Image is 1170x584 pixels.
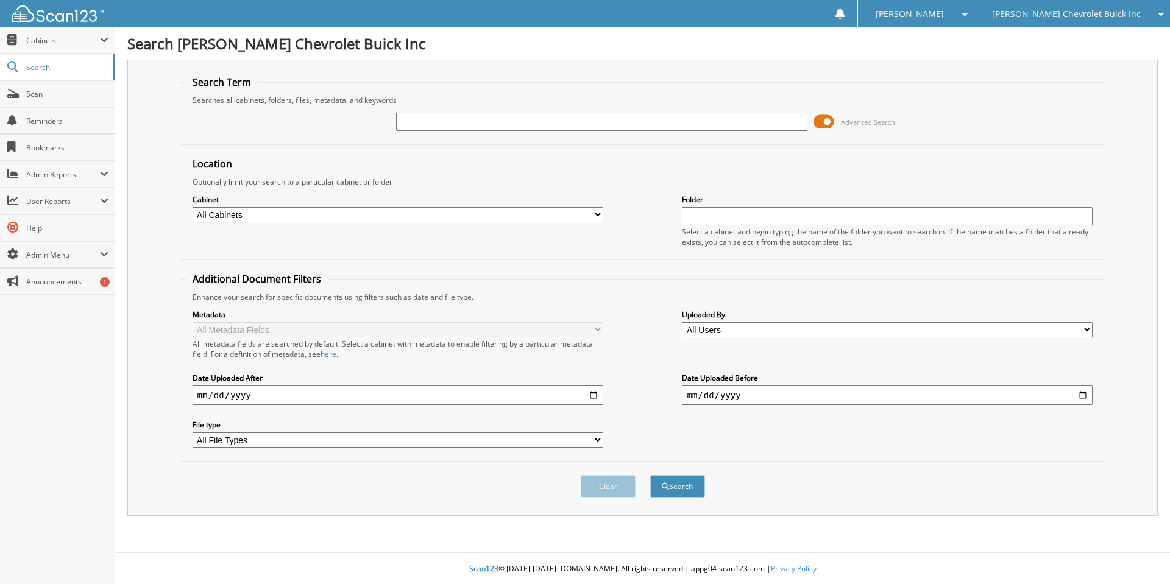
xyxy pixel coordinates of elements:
[841,118,895,127] span: Advanced Search
[12,5,104,22] img: scan123-logo-white.svg
[26,62,107,72] span: Search
[26,196,100,206] span: User Reports
[127,33,1158,54] h1: Search [PERSON_NAME] Chevrolet Buick Inc
[186,292,1099,302] div: Enhance your search for specific documents using filters such as date and file type.
[650,475,705,498] button: Search
[469,563,498,574] span: Scan123
[682,373,1093,383] label: Date Uploaded Before
[682,309,1093,320] label: Uploaded By
[100,277,110,287] div: 1
[26,223,108,233] span: Help
[186,177,1099,187] div: Optionally limit your search to a particular cabinet or folder
[186,95,1099,105] div: Searches all cabinets, folders, files, metadata, and keywords
[193,339,603,359] div: All metadata fields are searched by default. Select a cabinet with metadata to enable filtering b...
[581,475,636,498] button: Clear
[115,554,1170,584] div: © [DATE]-[DATE] [DOMAIN_NAME]. All rights reserved | appg04-scan123-com |
[193,194,603,205] label: Cabinet
[186,157,238,171] legend: Location
[682,194,1093,205] label: Folder
[682,385,1093,405] input: end
[26,35,100,46] span: Cabinets
[26,250,100,260] span: Admin Menu
[186,272,327,286] legend: Additional Document Filters
[26,169,100,180] span: Admin Reports
[682,227,1093,247] div: Select a cabinet and begin typing the name of the folder you want to search in. If the name match...
[321,349,336,359] a: here
[26,89,108,99] span: Scan
[193,420,603,430] label: File type
[26,116,108,126] span: Reminders
[992,10,1141,18] span: [PERSON_NAME] Chevrolet Buick Inc
[186,76,257,89] legend: Search Term
[876,10,944,18] span: [PERSON_NAME]
[26,142,108,153] span: Bookmarks
[26,276,108,287] span: Announcements
[193,309,603,320] label: Metadata
[1109,526,1170,584] iframe: Chat Widget
[193,385,603,405] input: start
[771,563,817,574] a: Privacy Policy
[193,373,603,383] label: Date Uploaded After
